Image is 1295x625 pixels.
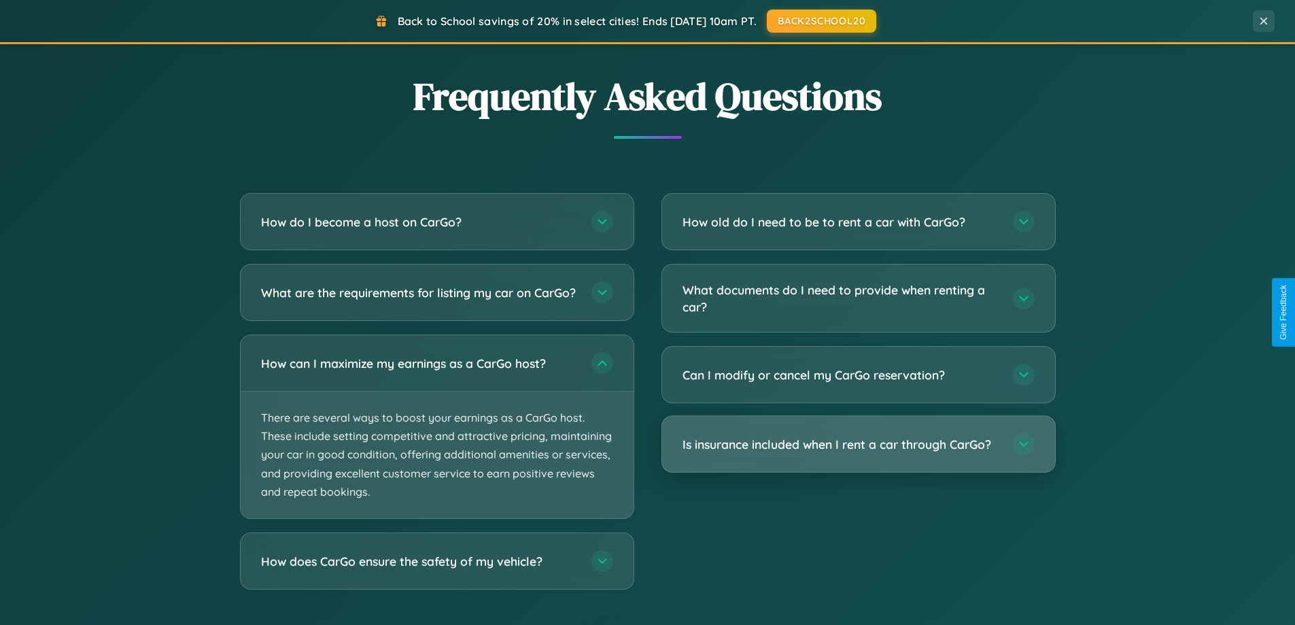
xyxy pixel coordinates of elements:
button: BACK2SCHOOL20 [767,10,876,33]
h2: Frequently Asked Questions [240,70,1056,122]
h3: What documents do I need to provide when renting a car? [683,282,999,315]
h3: Is insurance included when I rent a car through CarGo? [683,436,999,453]
h3: How old do I need to be to rent a car with CarGo? [683,214,999,231]
h3: How can I maximize my earnings as a CarGo host? [261,355,578,372]
div: Give Feedback [1279,285,1288,340]
span: Back to School savings of 20% in select cities! Ends [DATE] 10am PT. [398,14,757,28]
h3: What are the requirements for listing my car on CarGo? [261,284,578,301]
h3: Can I modify or cancel my CarGo reservation? [683,367,999,384]
h3: How do I become a host on CarGo? [261,214,578,231]
p: There are several ways to boost your earnings as a CarGo host. These include setting competitive ... [241,392,634,518]
h3: How does CarGo ensure the safety of my vehicle? [261,553,578,570]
